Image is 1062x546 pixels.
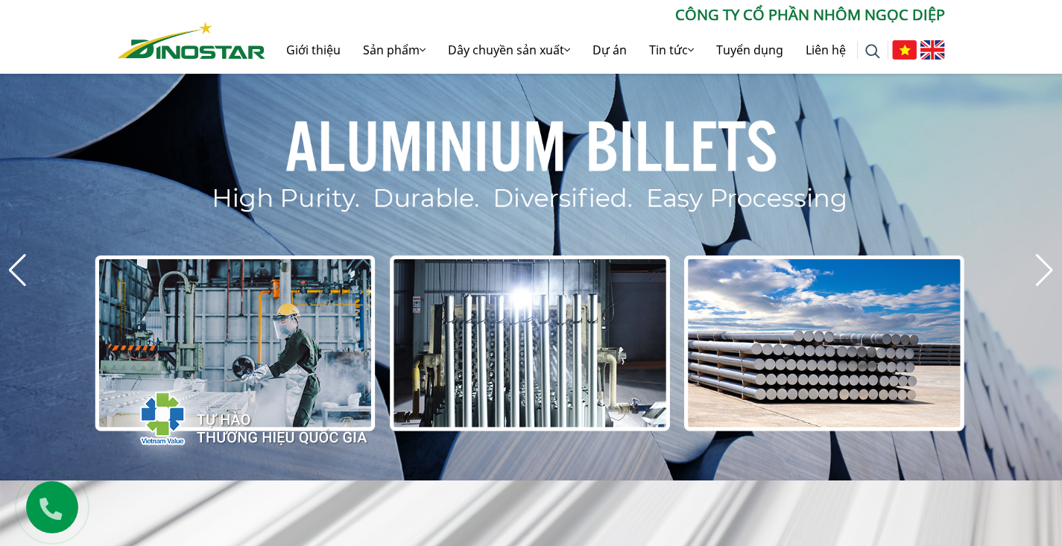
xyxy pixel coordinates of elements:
[352,26,437,74] a: Sản phẩm
[705,26,794,74] a: Tuyển dụng
[95,364,370,466] img: thqg
[920,40,945,60] img: English
[892,40,917,60] img: Tiếng Việt
[865,44,880,59] img: search
[7,254,28,287] div: Previous slide
[437,26,581,74] a: Dây chuyền sản xuất
[118,22,265,59] img: Nhôm Dinostar
[1034,254,1055,287] div: Next slide
[275,26,352,74] a: Giới thiệu
[118,19,265,58] a: Nhôm Dinostar
[581,26,638,74] a: Dự án
[794,26,857,74] a: Liên hệ
[265,4,945,26] p: CÔNG TY CỔ PHẦN NHÔM NGỌC DIỆP
[638,26,705,74] a: Tin tức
